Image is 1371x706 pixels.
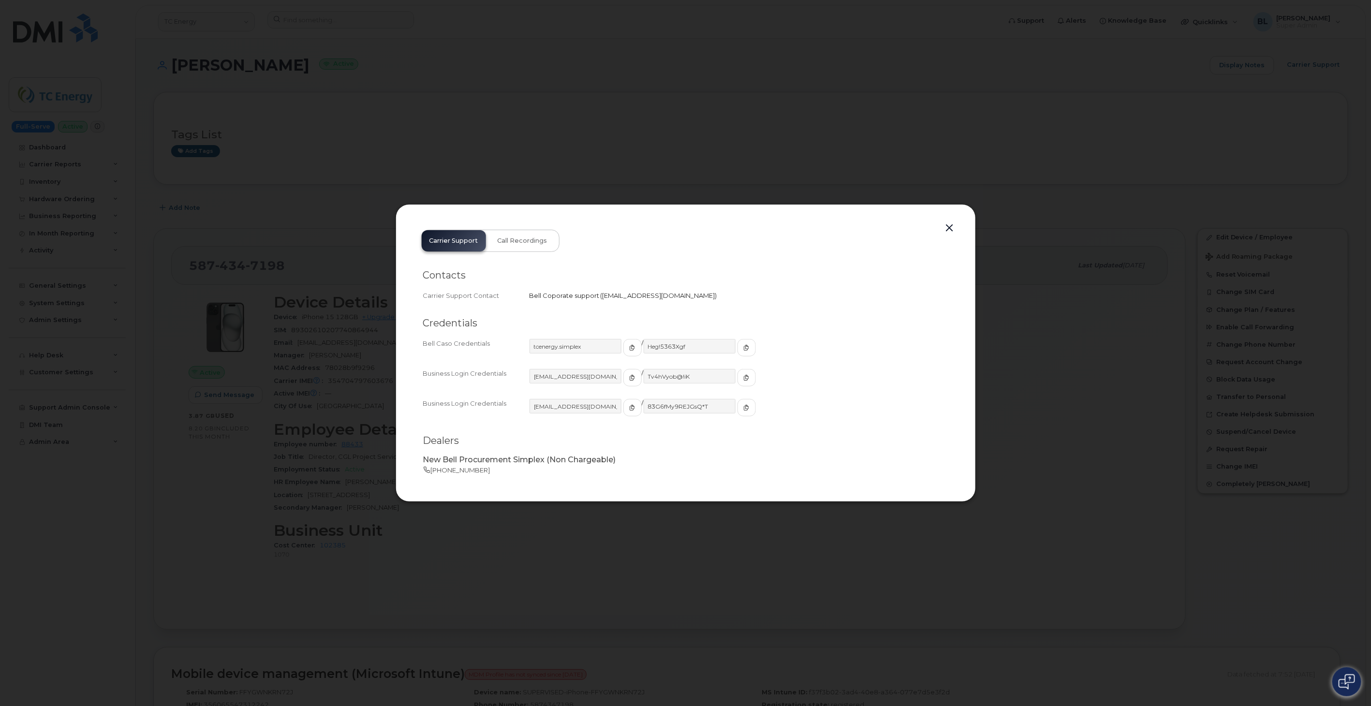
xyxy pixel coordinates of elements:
[603,292,715,299] span: [EMAIL_ADDRESS][DOMAIN_NAME]
[423,369,530,395] div: Business Login Credentials
[737,339,756,356] button: copy to clipboard
[737,399,756,416] button: copy to clipboard
[423,399,530,425] div: Business Login Credentials
[737,369,756,386] button: copy to clipboard
[423,466,948,475] p: [PHONE_NUMBER]
[530,399,948,425] div: /
[530,369,948,395] div: /
[498,237,547,245] span: Call Recordings
[423,269,948,281] h2: Contacts
[423,291,530,300] div: Carrier Support Contact
[530,292,600,299] span: Bell Coporate support
[530,339,948,365] div: /
[623,399,642,416] button: copy to clipboard
[1339,674,1355,690] img: Open chat
[423,455,948,466] p: New Bell Procurement Simplex (Non Chargeable)
[623,339,642,356] button: copy to clipboard
[423,435,948,447] h2: Dealers
[423,317,948,329] h2: Credentials
[423,339,530,365] div: Bell Caso Credentials
[623,369,642,386] button: copy to clipboard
